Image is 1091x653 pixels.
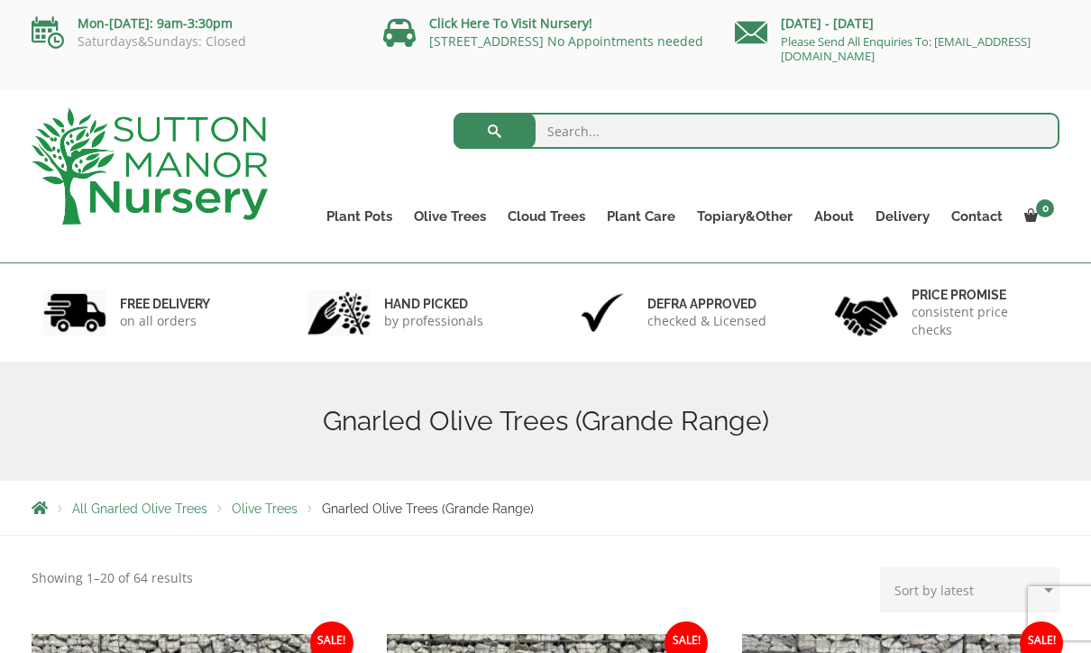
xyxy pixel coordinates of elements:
[72,501,207,516] a: All Gnarled Olive Trees
[865,204,940,229] a: Delivery
[781,33,1031,64] a: Please Send All Enquiries To: [EMAIL_ADDRESS][DOMAIN_NAME]
[571,290,634,336] img: 3.jpg
[596,204,686,229] a: Plant Care
[403,204,497,229] a: Olive Trees
[647,296,766,312] h6: Defra approved
[912,287,1049,303] h6: Price promise
[454,113,1060,149] input: Search...
[497,204,596,229] a: Cloud Trees
[835,285,898,340] img: 4.jpg
[322,501,534,516] span: Gnarled Olive Trees (Grande Range)
[912,303,1049,339] p: consistent price checks
[32,405,1059,437] h1: Gnarled Olive Trees (Grande Range)
[1013,204,1059,229] a: 0
[880,567,1059,612] select: Shop order
[32,567,193,589] p: Showing 1–20 of 64 results
[120,296,210,312] h6: FREE DELIVERY
[647,312,766,330] p: checked & Licensed
[735,13,1059,34] p: [DATE] - [DATE]
[32,34,356,49] p: Saturdays&Sundays: Closed
[307,290,371,336] img: 2.jpg
[384,312,483,330] p: by professionals
[43,290,106,336] img: 1.jpg
[232,501,298,516] a: Olive Trees
[686,204,803,229] a: Topiary&Other
[316,204,403,229] a: Plant Pots
[120,312,210,330] p: on all orders
[32,108,268,225] img: logo
[429,32,703,50] a: [STREET_ADDRESS] No Appointments needed
[384,296,483,312] h6: hand picked
[940,204,1013,229] a: Contact
[32,501,1059,515] nav: Breadcrumbs
[803,204,865,229] a: About
[429,14,592,32] a: Click Here To Visit Nursery!
[32,13,356,34] p: Mon-[DATE]: 9am-3:30pm
[1036,199,1054,217] span: 0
